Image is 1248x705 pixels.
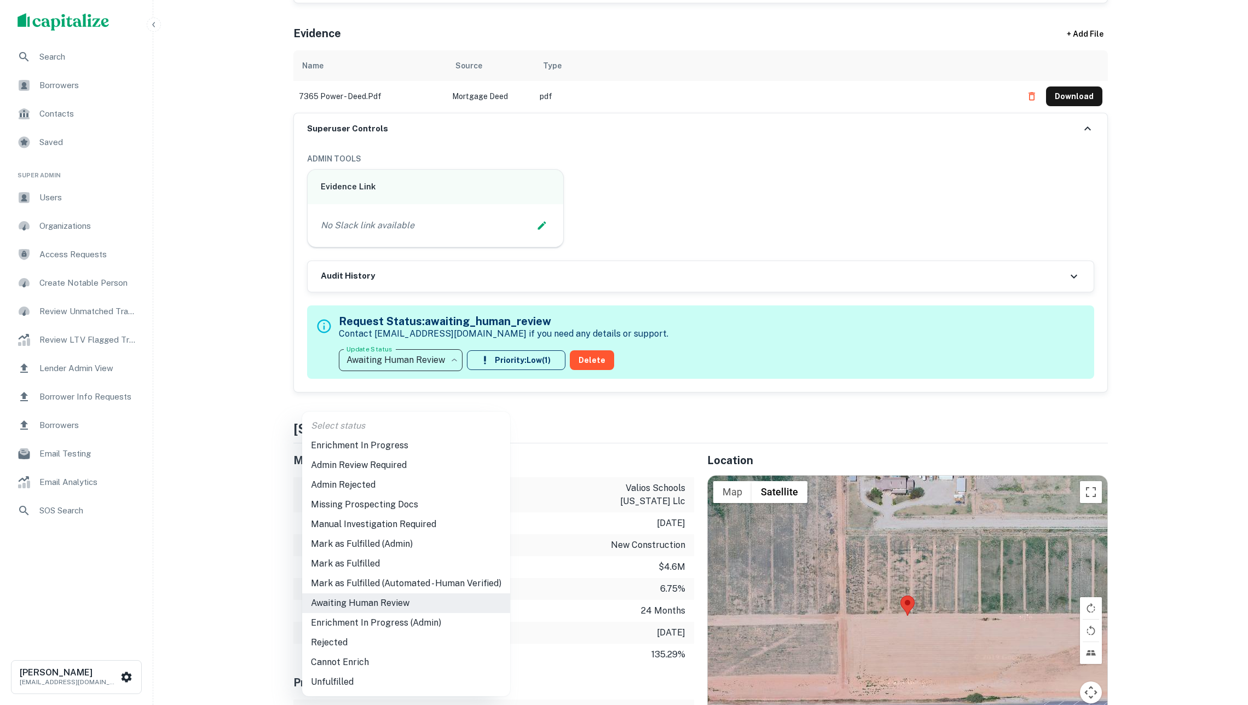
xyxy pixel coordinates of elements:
[302,455,510,475] li: Admin Review Required
[302,554,510,574] li: Mark as Fulfilled
[302,652,510,672] li: Cannot Enrich
[302,515,510,534] li: Manual Investigation Required
[302,672,510,692] li: Unfulfilled
[302,574,510,593] li: Mark as Fulfilled (Automated - Human Verified)
[302,633,510,652] li: Rejected
[302,475,510,495] li: Admin Rejected
[302,436,510,455] li: Enrichment In Progress
[1193,617,1248,670] iframe: Chat Widget
[302,593,510,613] li: Awaiting Human Review
[302,534,510,554] li: Mark as Fulfilled (Admin)
[302,613,510,633] li: Enrichment In Progress (Admin)
[302,495,510,515] li: Missing Prospecting Docs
